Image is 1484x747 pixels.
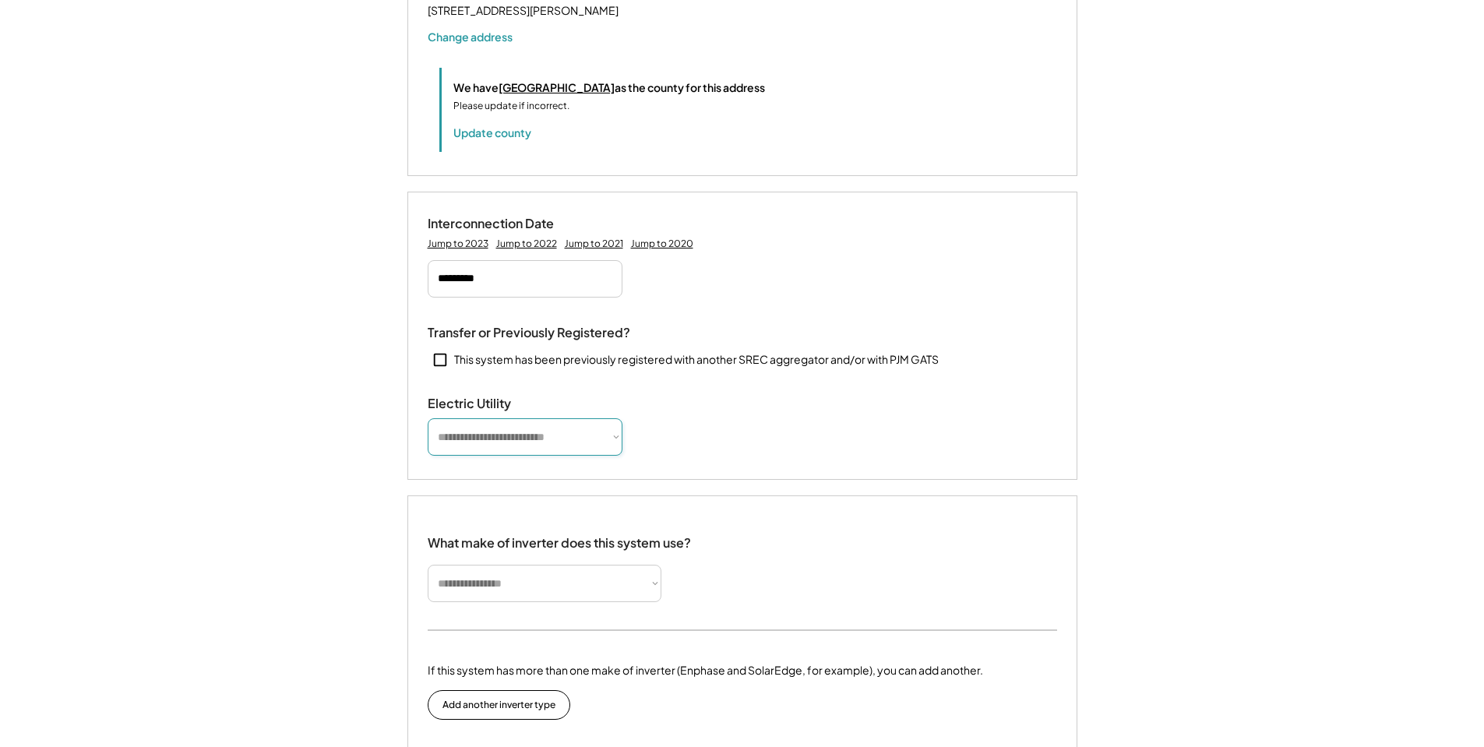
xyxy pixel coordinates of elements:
div: Electric Utility [428,396,583,412]
div: Jump to 2023 [428,238,488,250]
div: Interconnection Date [428,216,583,232]
div: If this system has more than one make of inverter (Enphase and SolarEdge, for example), you can a... [428,662,983,678]
div: Jump to 2020 [631,238,693,250]
div: Please update if incorrect. [453,99,569,113]
button: Update county [453,125,531,140]
button: Add another inverter type [428,690,570,720]
div: Jump to 2022 [496,238,557,250]
div: We have as the county for this address [453,79,765,96]
button: Change address [428,29,513,44]
div: This system has been previously registered with another SREC aggregator and/or with PJM GATS [454,352,939,368]
div: Jump to 2021 [565,238,623,250]
u: [GEOGRAPHIC_DATA] [499,80,615,94]
div: What make of inverter does this system use? [428,520,691,555]
div: Transfer or Previously Registered? [428,325,630,341]
div: [STREET_ADDRESS][PERSON_NAME] [428,1,619,20]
